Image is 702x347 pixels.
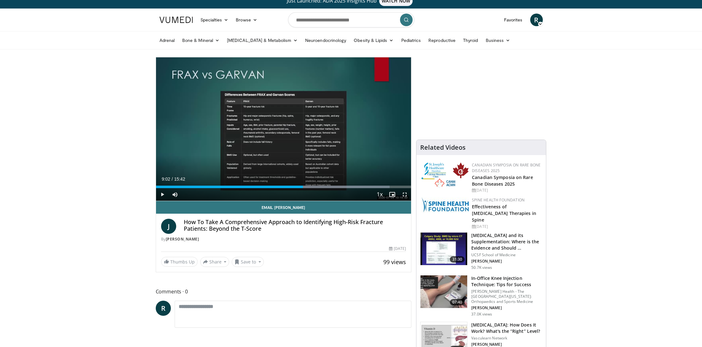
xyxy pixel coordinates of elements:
div: By [161,236,406,242]
a: R [530,14,543,26]
h3: [MEDICAL_DATA] and its Supplementation: Where is the Evidence and Should … [471,232,542,251]
p: UCSF School of Medicine [471,252,542,257]
p: Vasculearn Network [471,336,542,341]
video-js: Video Player [156,57,411,201]
p: [PERSON_NAME] [471,342,542,347]
a: Thumbs Up [161,257,198,267]
a: R [156,301,171,316]
div: [DATE] [389,246,406,252]
a: Obesity & Lipids [350,34,397,47]
p: [PERSON_NAME] [471,259,542,264]
span: 07:40 [450,299,465,305]
a: Favorites [500,14,526,26]
button: Enable picture-in-picture mode [386,188,398,201]
a: [PERSON_NAME] [166,236,199,242]
a: Effectiveness of [MEDICAL_DATA] Therapies in Spine [472,204,536,223]
div: [DATE] [472,224,541,229]
p: [PERSON_NAME] Health - The [GEOGRAPHIC_DATA][US_STATE]: Orthopaedics and Sports Medicine [471,289,542,304]
a: Adrenal [156,34,179,47]
span: 99 views [383,258,406,266]
input: Search topics, interventions [288,12,414,27]
h4: Related Videos [420,144,466,151]
span: Comments 0 [156,287,412,296]
h4: How To Take A Comprehensive Approach to Identifying High-Risk Fracture Patients: Beyond the T-Score [184,219,406,232]
a: Business [482,34,514,47]
span: / [172,176,173,182]
a: 07:40 In-Office Knee Injection Technique: Tips for Success [PERSON_NAME] Health - The [GEOGRAPHIC... [420,275,542,317]
div: [DATE] [472,188,541,193]
p: 50.7K views [471,265,492,270]
button: Save to [232,257,264,267]
a: Email [PERSON_NAME] [156,201,411,214]
p: 37.0K views [471,312,492,317]
a: Thyroid [459,34,482,47]
a: Canadian Symposia on Rare Bone Diseases 2025 [472,174,533,187]
button: Play [156,188,169,201]
a: Reproductive [425,34,459,47]
img: VuMedi Logo [160,17,193,23]
a: 31:30 [MEDICAL_DATA] and its Supplementation: Where is the Evidence and Should … UCSF School of M... [420,232,542,270]
h3: In-Office Knee Injection Technique: Tips for Success [471,275,542,288]
button: Mute [169,188,181,201]
button: Fullscreen [398,188,411,201]
img: 4bb25b40-905e-443e-8e37-83f056f6e86e.150x105_q85_crop-smart_upscale.jpg [421,233,467,265]
button: Playback Rate [373,188,386,201]
span: 15:42 [174,176,185,182]
a: Neuroendocrinology [301,34,350,47]
a: [MEDICAL_DATA] & Metabolism [223,34,301,47]
img: 59b7dea3-8883-45d6-a110-d30c6cb0f321.png.150x105_q85_autocrop_double_scale_upscale_version-0.2.png [421,162,469,188]
div: Progress Bar [156,186,411,188]
a: Browse [232,14,261,26]
p: [PERSON_NAME] [471,305,542,310]
a: Pediatrics [397,34,425,47]
img: 57d53db2-a1b3-4664-83ec-6a5e32e5a601.png.150x105_q85_autocrop_double_scale_upscale_version-0.2.jpg [421,197,469,212]
a: Spine Health Foundation [472,197,525,203]
button: Share [200,257,229,267]
a: Bone & Mineral [178,34,223,47]
span: 31:30 [450,256,465,263]
iframe: Advertisement [434,57,529,136]
span: 9:02 [162,176,170,182]
h3: [MEDICAL_DATA]: How Does It Work? What's the “Right” Level? [471,322,542,334]
a: Canadian Symposia on Rare Bone Diseases 2025 [472,162,541,173]
img: 9b54ede4-9724-435c-a780-8950048db540.150x105_q85_crop-smart_upscale.jpg [421,275,467,308]
a: Specialties [197,14,232,26]
a: J [161,219,176,234]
